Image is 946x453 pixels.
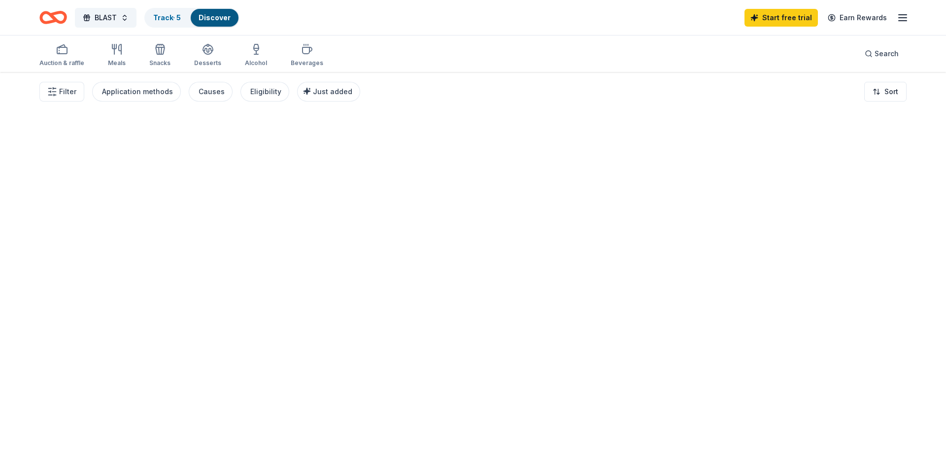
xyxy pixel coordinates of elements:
div: Eligibility [250,86,281,98]
button: Track· 5Discover [144,8,239,28]
button: Just added [297,82,360,102]
a: Discover [199,13,231,22]
span: Just added [313,87,352,96]
div: Auction & raffle [39,59,84,67]
button: Application methods [92,82,181,102]
button: Alcohol [245,39,267,72]
button: Desserts [194,39,221,72]
button: Sort [864,82,907,102]
button: Meals [108,39,126,72]
a: Start free trial [744,9,818,27]
span: Search [875,48,899,60]
button: Snacks [149,39,170,72]
div: Meals [108,59,126,67]
button: Filter [39,82,84,102]
button: Search [857,44,907,64]
span: BLAST [95,12,117,24]
button: Beverages [291,39,323,72]
button: Causes [189,82,233,102]
div: Causes [199,86,225,98]
div: Application methods [102,86,173,98]
a: Home [39,6,67,29]
div: Alcohol [245,59,267,67]
a: Earn Rewards [822,9,893,27]
div: Desserts [194,59,221,67]
span: Filter [59,86,76,98]
button: Eligibility [240,82,289,102]
div: Beverages [291,59,323,67]
div: Snacks [149,59,170,67]
button: Auction & raffle [39,39,84,72]
a: Track· 5 [153,13,181,22]
button: BLAST [75,8,136,28]
span: Sort [884,86,898,98]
